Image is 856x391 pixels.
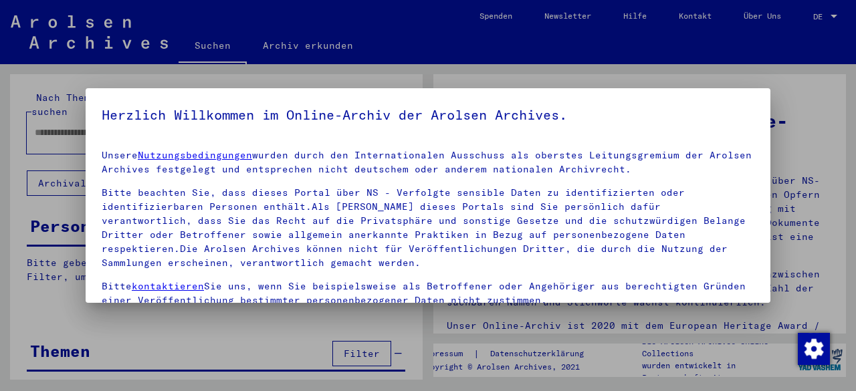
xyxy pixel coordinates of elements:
a: Nutzungsbedingungen [138,149,252,161]
p: Bitte Sie uns, wenn Sie beispielsweise als Betroffener oder Angehöriger aus berechtigten Gründen ... [102,279,754,307]
p: Unsere wurden durch den Internationalen Ausschuss als oberstes Leitungsgremium der Arolsen Archiv... [102,148,754,176]
a: kontaktieren [132,280,204,292]
p: Bitte beachten Sie, dass dieses Portal über NS - Verfolgte sensible Daten zu identifizierten oder... [102,186,754,270]
img: Zustimmung ändern [798,333,830,365]
h5: Herzlich Willkommen im Online-Archiv der Arolsen Archives. [102,104,754,126]
div: Zustimmung ändern [797,332,829,364]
